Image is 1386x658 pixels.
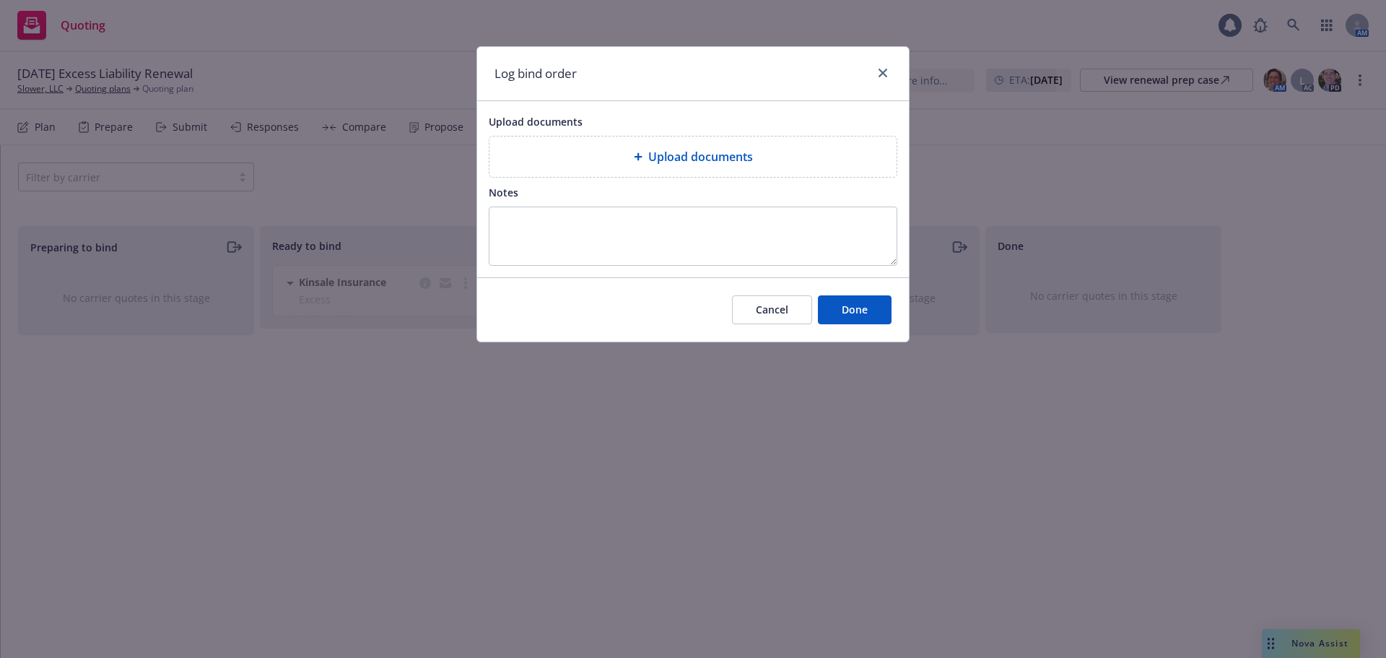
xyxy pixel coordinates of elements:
button: Cancel [732,295,812,324]
a: close [874,64,892,82]
div: Upload documents [489,136,897,178]
span: Cancel [756,303,788,316]
span: Upload documents [489,115,583,129]
h1: Log bind order [494,64,577,83]
span: Done [842,303,868,316]
span: Upload documents [648,148,753,165]
button: Done [818,295,892,324]
span: Notes [489,186,518,199]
